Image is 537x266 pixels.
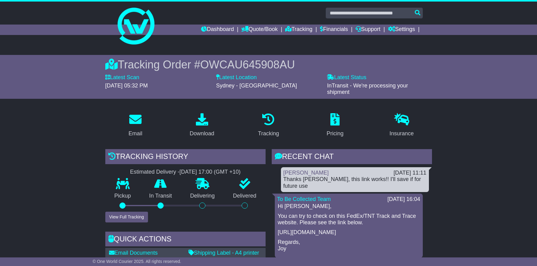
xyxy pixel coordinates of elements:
p: In Transit [140,193,181,199]
span: OWCAU645908AU [200,58,295,71]
a: Tracking [254,111,283,140]
a: Financials [320,25,348,35]
p: Delivering [181,193,224,199]
a: [PERSON_NAME] [283,170,329,176]
p: Regards, Joy [278,239,420,252]
span: Sydney - [GEOGRAPHIC_DATA] [216,83,297,89]
div: Insurance [390,129,414,138]
label: Latest Status [327,74,366,81]
a: To Be Collected Team [277,196,331,202]
label: Latest Scan [105,74,139,81]
div: Thanks [PERSON_NAME], this link works!! I'll save if for future use [283,176,426,189]
div: Email [128,129,142,138]
div: [DATE] 11:11 [394,170,426,176]
a: Quote/Book [241,25,278,35]
div: [DATE] 16:04 [387,196,420,203]
a: Download [186,111,218,140]
div: Quick Actions [105,232,266,248]
div: Estimated Delivery - [105,169,266,175]
div: Tracking history [105,149,266,166]
a: Email [124,111,146,140]
button: View Full Tracking [105,212,148,222]
a: Insurance [386,111,418,140]
a: Support [356,25,380,35]
p: Delivered [224,193,266,199]
a: Pricing [323,111,348,140]
span: InTransit - We're processing your shipment [327,83,408,95]
p: You can try to check on this FedEx/TNT Track and Trace website. Please see the link below. [278,213,420,226]
p: Hi [PERSON_NAME], [278,203,420,210]
a: Tracking [285,25,312,35]
div: Tracking Order # [105,58,432,71]
span: © One World Courier 2025. All rights reserved. [93,259,181,264]
a: Dashboard [201,25,234,35]
label: Latest Location [216,74,257,81]
p: [URL][DOMAIN_NAME] [278,229,420,236]
a: Shipping Label - A4 printer [189,250,259,256]
a: Settings [388,25,415,35]
a: Email Documents [109,250,158,256]
div: RECENT CHAT [272,149,432,166]
div: Pricing [327,129,344,138]
span: [DATE] 05:32 PM [105,83,148,89]
div: [DATE] 17:00 (GMT +10) [180,169,241,175]
div: Download [190,129,214,138]
p: Pickup [105,193,140,199]
div: Tracking [258,129,279,138]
